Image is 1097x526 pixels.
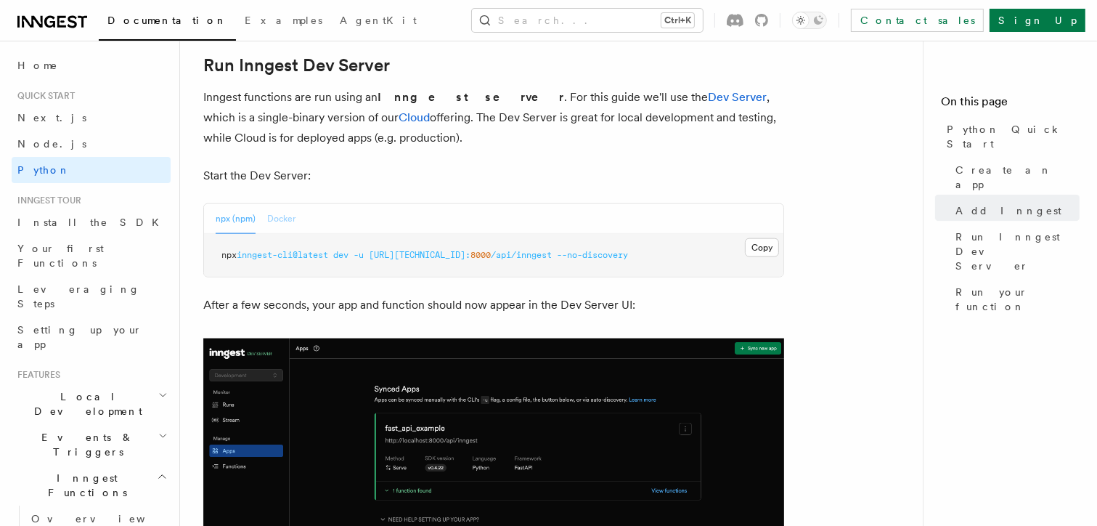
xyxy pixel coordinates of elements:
[203,295,784,315] p: After a few seconds, your app and function should now appear in the Dev Server UI:
[99,4,236,41] a: Documentation
[12,235,171,276] a: Your first Functions
[12,157,171,183] a: Python
[708,90,767,104] a: Dev Server
[955,230,1080,273] span: Run Inngest Dev Server
[221,250,237,260] span: npx
[12,209,171,235] a: Install the SDK
[950,224,1080,279] a: Run Inngest Dev Server
[17,58,58,73] span: Home
[17,283,140,309] span: Leveraging Steps
[17,164,70,176] span: Python
[267,204,295,234] button: Docker
[955,163,1080,192] span: Create an app
[17,217,168,228] span: Install the SDK
[941,116,1080,157] a: Python Quick Start
[472,9,703,32] button: Search...Ctrl+K
[331,4,425,39] a: AgentKit
[237,250,328,260] span: inngest-cli@latest
[12,276,171,317] a: Leveraging Steps
[245,15,322,26] span: Examples
[17,324,142,350] span: Setting up your app
[340,15,417,26] span: AgentKit
[17,138,86,150] span: Node.js
[491,250,552,260] span: /api/inngest
[990,9,1085,32] a: Sign Up
[12,369,60,381] span: Features
[12,384,171,424] button: Local Development
[12,131,171,157] a: Node.js
[203,55,390,76] a: Run Inngest Dev Server
[557,250,628,260] span: --no-discovery
[745,238,779,257] button: Copy
[12,471,157,500] span: Inngest Functions
[470,250,491,260] span: 8000
[31,513,181,525] span: Overview
[950,157,1080,198] a: Create an app
[950,198,1080,224] a: Add Inngest
[941,93,1080,116] h4: On this page
[12,430,158,459] span: Events & Triggers
[12,424,171,465] button: Events & Triggers
[12,90,75,102] span: Quick start
[851,9,984,32] a: Contact sales
[955,203,1061,218] span: Add Inngest
[12,52,171,78] a: Home
[950,279,1080,320] a: Run your function
[947,122,1080,151] span: Python Quick Start
[203,166,784,186] p: Start the Dev Server:
[12,105,171,131] a: Next.js
[378,90,564,104] strong: Inngest server
[333,250,348,260] span: dev
[107,15,227,26] span: Documentation
[354,250,364,260] span: -u
[12,195,81,206] span: Inngest tour
[12,465,171,506] button: Inngest Functions
[12,317,171,357] a: Setting up your app
[369,250,470,260] span: [URL][TECHNICAL_ID]:
[216,204,256,234] button: npx (npm)
[955,285,1080,314] span: Run your function
[399,110,430,124] a: Cloud
[203,87,784,148] p: Inngest functions are run using an . For this guide we'll use the , which is a single-binary vers...
[17,243,104,269] span: Your first Functions
[12,389,158,418] span: Local Development
[17,112,86,124] span: Next.js
[236,4,331,39] a: Examples
[661,13,694,28] kbd: Ctrl+K
[792,12,827,29] button: Toggle dark mode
